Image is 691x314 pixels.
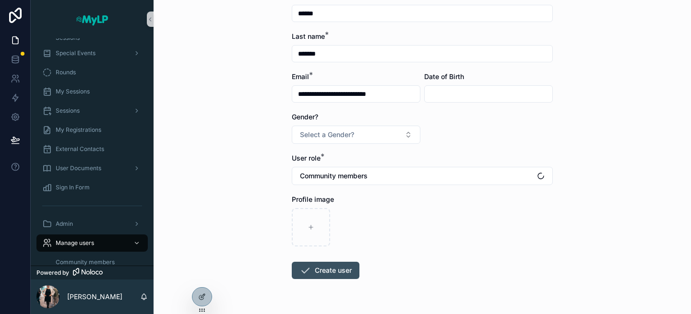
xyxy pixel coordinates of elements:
[424,72,464,81] span: Date of Birth
[36,215,148,233] a: Admin
[56,258,115,266] span: Community members
[56,220,73,228] span: Admin
[292,154,321,162] span: User role
[31,266,154,279] a: Powered by
[36,269,69,277] span: Powered by
[300,130,354,140] span: Select a Gender?
[36,160,148,177] a: User Documents
[48,254,148,271] a: Community members
[56,239,94,247] span: Manage users
[36,45,148,62] a: Special Events
[56,88,90,95] span: My Sessions
[56,126,101,134] span: My Registrations
[56,145,104,153] span: External Contacts
[292,32,325,40] span: Last name
[67,292,122,302] p: [PERSON_NAME]
[36,83,148,100] a: My Sessions
[292,72,309,81] span: Email
[56,69,76,76] span: Rounds
[36,140,148,158] a: External Contacts
[56,164,101,172] span: User Documents
[36,179,148,196] a: Sign In Form
[36,121,148,139] a: My Registrations
[292,262,359,279] button: Create user
[300,171,368,181] span: Community members
[56,49,95,57] span: Special Events
[31,38,154,266] div: scrollable content
[36,102,148,119] a: Sessions
[36,64,148,81] a: Rounds
[36,234,148,252] a: Manage users
[292,195,334,203] span: Profile image
[56,107,80,115] span: Sessions
[75,12,109,27] img: App logo
[292,126,420,144] button: Select Button
[292,113,318,121] span: Gender?
[292,167,553,185] button: Select Button
[56,184,90,191] span: Sign In Form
